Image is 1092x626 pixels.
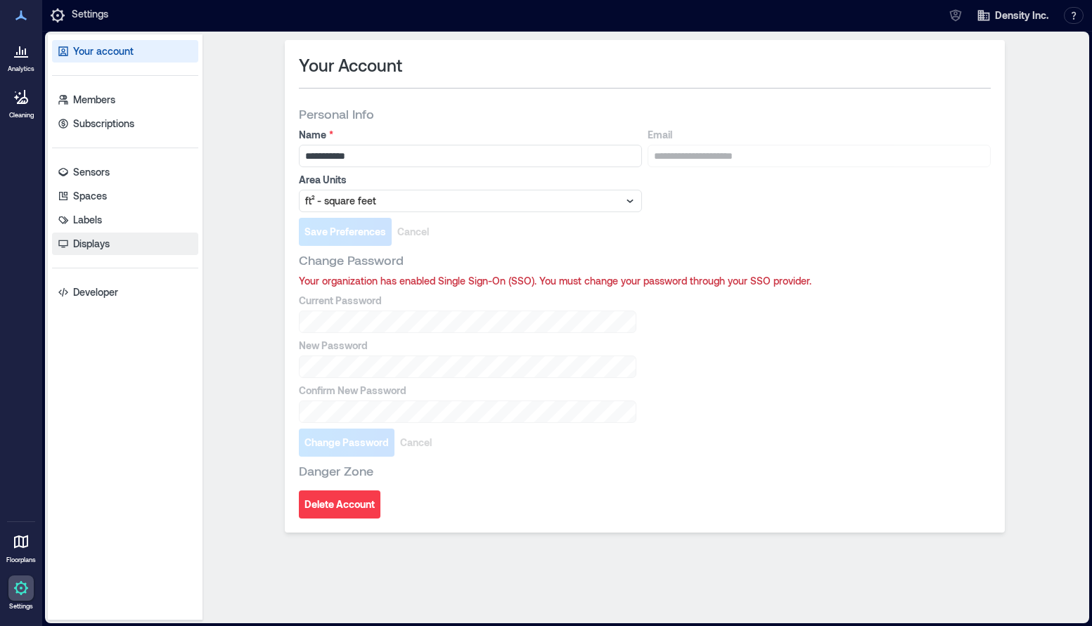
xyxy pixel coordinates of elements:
a: Subscriptions [52,112,198,135]
p: Sensors [73,165,110,179]
label: Area Units [299,173,639,187]
p: Subscriptions [73,117,134,131]
span: Change Password [299,252,404,268]
p: Displays [73,237,110,251]
a: Floorplans [2,525,40,568]
a: Spaces [52,185,198,207]
a: Labels [52,209,198,231]
button: Cancel [394,429,437,457]
a: Displays [52,233,198,255]
span: Personal Info [299,105,374,122]
p: Settings [72,7,108,24]
span: Save Preferences [304,225,386,239]
a: Analytics [4,34,39,77]
span: Change Password [304,436,389,450]
p: Your account [73,44,134,58]
span: Cancel [397,225,429,239]
a: Sensors [52,161,198,183]
span: Delete Account [304,497,375,511]
p: Floorplans [6,556,36,564]
p: Developer [73,285,118,299]
span: Density Inc. [995,8,1048,22]
a: Members [52,89,198,111]
p: Spaces [73,189,107,203]
label: New Password [299,339,634,353]
button: Cancel [392,218,435,246]
label: Confirm New Password [299,384,634,398]
p: Labels [73,213,102,227]
a: Developer [52,281,198,304]
a: Cleaning [4,80,39,124]
span: Cancel [400,436,432,450]
p: Settings [9,602,33,611]
label: Name [299,128,639,142]
span: Danger Zone [299,462,373,479]
span: Your Account [299,54,402,77]
label: Current Password [299,294,634,308]
label: Email [648,128,988,142]
div: Your organization has enabled Single Sign-On (SSO). You must change your password through your SS... [299,274,991,288]
p: Cleaning [9,111,34,119]
a: Your account [52,40,198,63]
button: Save Preferences [299,218,392,246]
p: Members [73,93,115,107]
p: Analytics [8,65,34,73]
button: Delete Account [299,490,380,519]
button: Change Password [299,429,394,457]
button: Density Inc. [972,4,1053,27]
a: Settings [4,571,38,615]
